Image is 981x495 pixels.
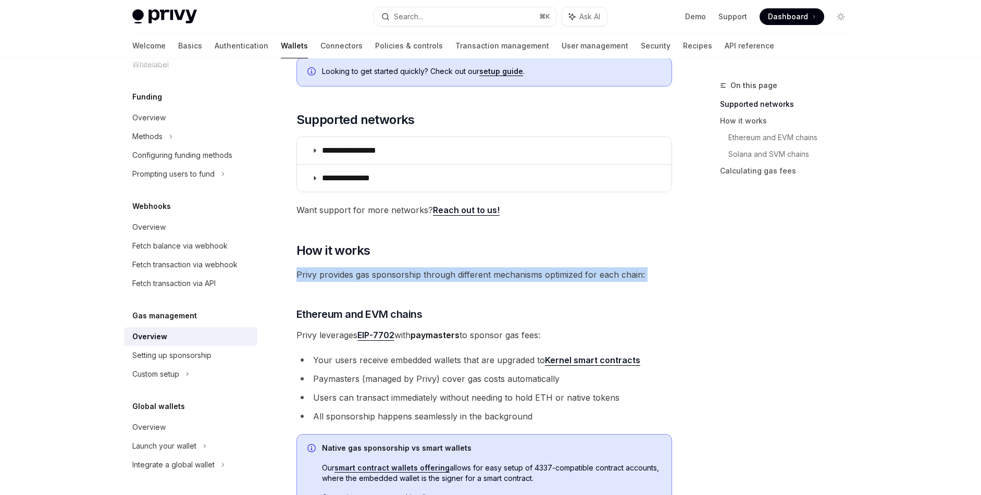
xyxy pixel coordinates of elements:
[728,146,858,163] a: Solana and SVM chains
[132,440,196,452] div: Launch your wallet
[132,421,166,434] div: Overview
[132,221,166,233] div: Overview
[760,8,824,25] a: Dashboard
[720,163,858,179] a: Calculating gas fees
[357,330,394,341] a: EIP-7702
[685,11,706,22] a: Demo
[322,66,661,77] span: Looking to get started quickly? Check out our .
[433,205,500,216] a: Reach out to us!
[562,33,628,58] a: User management
[296,390,672,405] li: Users can transact immediately without needing to hold ETH or native tokens
[296,267,672,282] span: Privy provides gas sponsorship through different mechanisms optimized for each chain:
[641,33,670,58] a: Security
[725,33,774,58] a: API reference
[124,418,257,437] a: Overview
[683,33,712,58] a: Recipes
[394,10,423,23] div: Search...
[132,240,228,252] div: Fetch balance via webhook
[296,112,415,128] span: Supported networks
[124,327,257,346] a: Overview
[132,33,166,58] a: Welcome
[132,168,215,180] div: Prompting users to fund
[307,67,318,78] svg: Info
[132,310,197,322] h5: Gas management
[833,8,849,25] button: Toggle dark mode
[411,330,460,340] strong: paymasters
[562,7,607,26] button: Ask AI
[132,459,215,471] div: Integrate a global wallet
[320,33,363,58] a: Connectors
[334,463,450,473] a: smart contract wallets offering
[720,96,858,113] a: Supported networks
[124,146,257,165] a: Configuring funding methods
[374,7,556,26] button: Search...⌘K
[296,372,672,386] li: Paymasters (managed by Privy) cover gas costs automatically
[132,200,171,213] h5: Webhooks
[296,307,423,321] span: Ethereum and EVM chains
[178,33,202,58] a: Basics
[124,346,257,365] a: Setting up sponsorship
[132,368,179,380] div: Custom setup
[296,328,672,342] span: Privy leverages with to sponsor gas fees:
[132,130,163,143] div: Methods
[281,33,308,58] a: Wallets
[124,237,257,255] a: Fetch balance via webhook
[132,277,216,290] div: Fetch transaction via API
[545,355,640,366] a: Kernel smart contracts
[132,9,197,24] img: light logo
[132,91,162,103] h5: Funding
[579,11,600,22] span: Ask AI
[768,11,808,22] span: Dashboard
[322,463,661,484] span: Our allows for easy setup of 4337-compatible contract accounts, where the embedded wallet is the ...
[375,33,443,58] a: Policies & controls
[307,444,318,454] svg: Info
[296,203,672,217] span: Want support for more networks?
[720,113,858,129] a: How it works
[132,258,238,271] div: Fetch transaction via webhook
[455,33,549,58] a: Transaction management
[132,330,167,343] div: Overview
[124,274,257,293] a: Fetch transaction via API
[718,11,747,22] a: Support
[124,108,257,127] a: Overview
[479,67,523,76] a: setup guide
[296,409,672,424] li: All sponsorship happens seamlessly in the background
[728,129,858,146] a: Ethereum and EVM chains
[296,242,370,259] span: How it works
[132,349,212,362] div: Setting up sponsorship
[322,443,471,452] strong: Native gas sponsorship vs smart wallets
[132,112,166,124] div: Overview
[124,255,257,274] a: Fetch transaction via webhook
[215,33,268,58] a: Authentication
[730,79,777,92] span: On this page
[539,13,550,21] span: ⌘ K
[132,400,185,413] h5: Global wallets
[296,353,672,367] li: Your users receive embedded wallets that are upgraded to
[124,218,257,237] a: Overview
[132,149,232,162] div: Configuring funding methods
